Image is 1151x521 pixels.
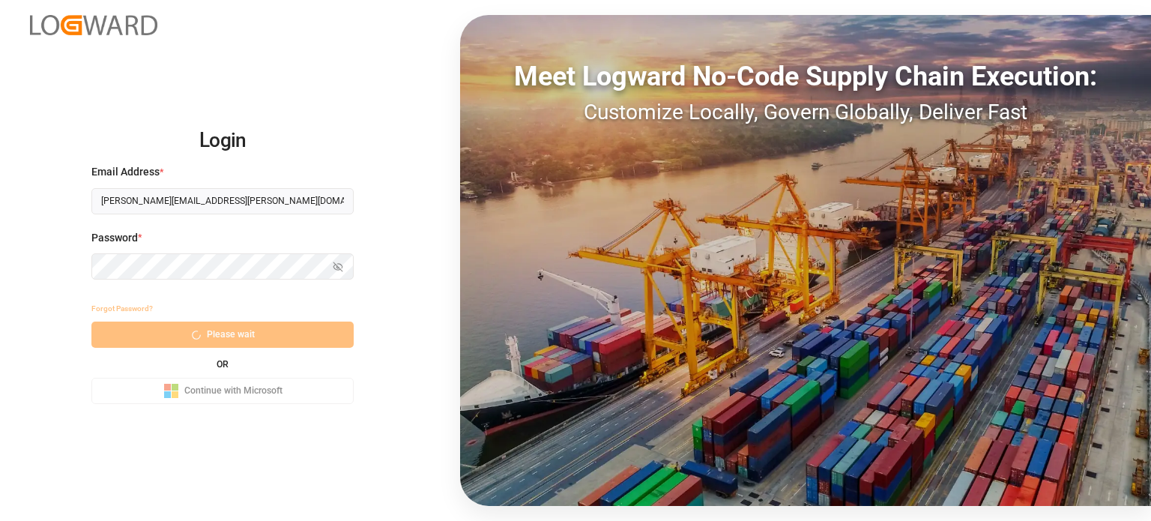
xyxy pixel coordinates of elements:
[460,97,1151,128] div: Customize Locally, Govern Globally, Deliver Fast
[30,15,157,35] img: Logward_new_orange.png
[91,230,138,246] span: Password
[91,164,160,180] span: Email Address
[460,56,1151,97] div: Meet Logward No-Code Supply Chain Execution:
[217,360,229,369] small: OR
[91,188,354,214] input: Enter your email
[91,117,354,165] h2: Login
